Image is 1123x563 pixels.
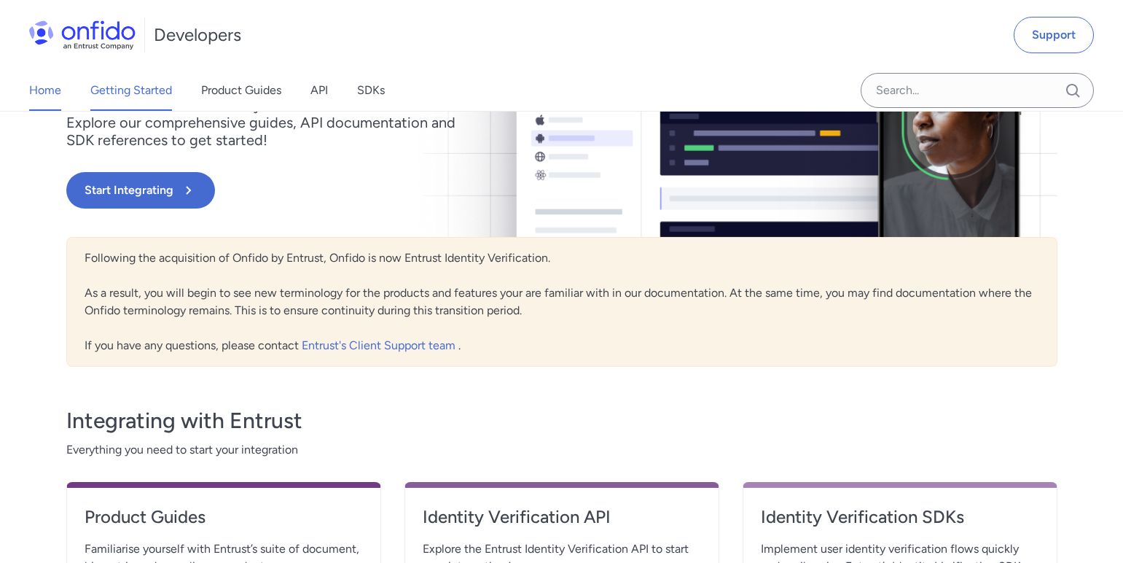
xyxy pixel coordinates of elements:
h1: Developers [154,23,241,47]
a: API [310,70,328,111]
h4: Identity Verification API [423,505,701,529]
button: Start Integrating [66,172,215,209]
a: Home [29,70,61,111]
h3: Integrating with Entrust [66,406,1057,435]
a: Identity Verification API [423,505,701,540]
a: Support [1014,17,1094,53]
h4: Identity Verification SDKs [761,505,1039,529]
span: Everything you need to start your integration [66,441,1057,459]
a: Getting Started [90,70,172,111]
a: Product Guides [201,70,281,111]
a: Product Guides [85,505,363,540]
p: Welcome to Entrust’s Identity Verification documentation. Explore our comprehensive guides, API d... [66,96,474,149]
h4: Product Guides [85,505,363,529]
div: Following the acquisition of Onfido by Entrust, Onfido is now Entrust Identity Verification. As a... [66,237,1057,367]
a: Entrust's Client Support team [302,338,458,352]
input: Onfido search input field [861,73,1094,108]
a: Start Integrating [66,172,760,209]
a: SDKs [357,70,385,111]
a: Identity Verification SDKs [761,505,1039,540]
img: Onfido Logo [29,20,136,50]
